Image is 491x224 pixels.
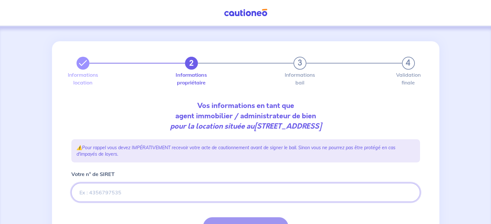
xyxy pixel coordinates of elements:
label: Informations propriétaire [185,72,198,85]
label: Informations bail [293,72,306,85]
label: Informations location [77,72,89,85]
p: Votre n° de SIRET [71,170,115,178]
em: Pour rappel vous devez IMPÉRATIVEMENT recevoir votre acte de cautionnement avant de signer le bai... [77,145,395,157]
label: Validation finale [402,72,415,85]
button: 2 [185,57,198,70]
img: Cautioneo [221,9,270,17]
p: ⚠️ [77,144,415,157]
em: pour la location située au [170,121,321,131]
strong: [STREET_ADDRESS] [254,121,321,131]
input: Ex : 4356797535 [71,183,420,202]
p: Vos informations en tant que agent immobilier / administrateur de bien [71,101,420,131]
